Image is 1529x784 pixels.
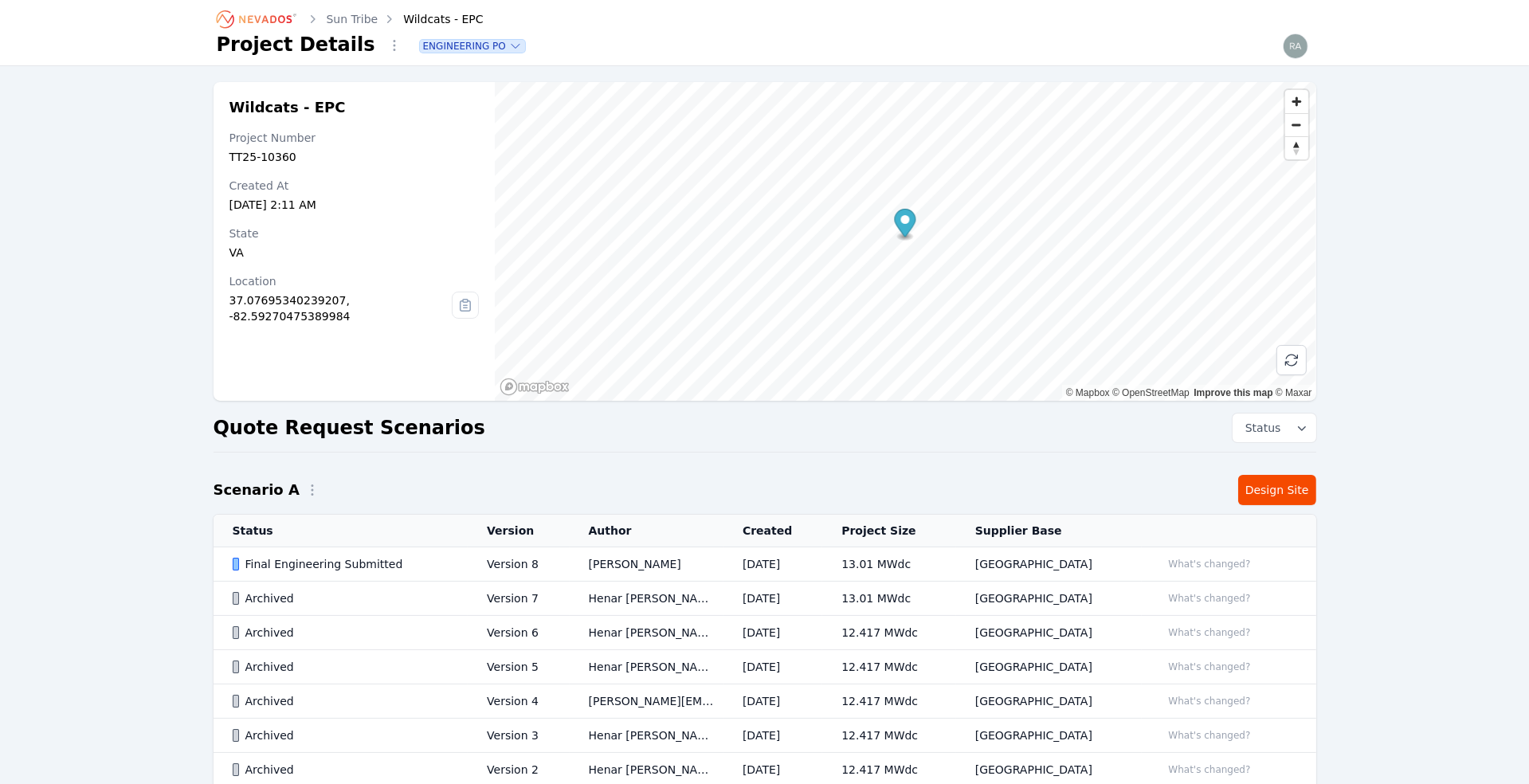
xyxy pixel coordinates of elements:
[1161,727,1257,744] button: What's changed?
[1233,414,1316,442] button: Status
[1276,387,1312,398] a: Maxar
[570,515,723,547] th: Author
[1066,387,1110,398] a: Mapbox
[233,762,461,778] div: Archived
[1285,137,1308,159] span: Reset bearing to north
[229,98,480,117] h2: Wildcats - EPC
[468,515,569,547] th: Version
[229,149,480,165] div: TT25-10360
[1161,692,1257,710] button: What's changed?
[956,719,1143,753] td: [GEOGRAPHIC_DATA]
[217,32,375,57] h1: Project Details
[381,11,483,27] div: Wildcats - EPC
[229,197,480,213] div: [DATE] 2:11 AM
[723,650,822,684] td: [DATE]
[822,582,956,616] td: 13.01 MWdc
[723,719,822,753] td: [DATE]
[229,292,453,324] div: 37.07695340239207, -82.59270475389984
[570,582,723,616] td: Henar [PERSON_NAME]
[1161,555,1257,573] button: What's changed?
[1238,475,1316,505] a: Design Site
[214,616,1316,650] tr: ArchivedVersion 6Henar [PERSON_NAME][DATE]12.417 MWdc[GEOGRAPHIC_DATA]What's changed?
[214,479,300,501] h2: Scenario A
[723,684,822,719] td: [DATE]
[822,515,956,547] th: Project Size
[1161,658,1257,676] button: What's changed?
[214,547,1316,582] tr: Final Engineering SubmittedVersion 8[PERSON_NAME][DATE]13.01 MWdc[GEOGRAPHIC_DATA]What's changed?
[956,616,1143,650] td: [GEOGRAPHIC_DATA]
[217,6,484,32] nav: Breadcrumb
[214,719,1316,753] tr: ArchivedVersion 3Henar [PERSON_NAME][DATE]12.417 MWdc[GEOGRAPHIC_DATA]What's changed?
[1285,136,1308,159] button: Reset bearing to north
[1112,387,1190,398] a: OpenStreetMap
[1239,420,1281,436] span: Status
[214,515,469,547] th: Status
[895,209,916,241] div: Map marker
[570,547,723,582] td: [PERSON_NAME]
[327,11,378,27] a: Sun Tribe
[468,582,569,616] td: Version 7
[1283,33,1308,59] img: raymond.aber@nevados.solar
[233,590,461,606] div: Archived
[1285,90,1308,113] button: Zoom in
[214,415,485,441] h2: Quote Request Scenarios
[1194,387,1272,398] a: Improve this map
[570,616,723,650] td: Henar [PERSON_NAME]
[233,727,461,743] div: Archived
[214,582,1316,616] tr: ArchivedVersion 7Henar [PERSON_NAME][DATE]13.01 MWdc[GEOGRAPHIC_DATA]What's changed?
[420,40,525,53] button: Engineering PO
[1161,624,1257,641] button: What's changed?
[822,650,956,684] td: 12.417 MWdc
[723,616,822,650] td: [DATE]
[956,547,1143,582] td: [GEOGRAPHIC_DATA]
[956,684,1143,719] td: [GEOGRAPHIC_DATA]
[822,684,956,719] td: 12.417 MWdc
[822,547,956,582] td: 13.01 MWdc
[468,719,569,753] td: Version 3
[229,130,480,146] div: Project Number
[723,515,822,547] th: Created
[468,547,569,582] td: Version 8
[723,547,822,582] td: [DATE]
[723,582,822,616] td: [DATE]
[956,650,1143,684] td: [GEOGRAPHIC_DATA]
[229,245,480,261] div: VA
[570,719,723,753] td: Henar [PERSON_NAME]
[229,225,480,241] div: State
[468,650,569,684] td: Version 5
[214,650,1316,684] tr: ArchivedVersion 5Henar [PERSON_NAME][DATE]12.417 MWdc[GEOGRAPHIC_DATA]What's changed?
[1161,590,1257,607] button: What's changed?
[229,273,453,289] div: Location
[1285,113,1308,136] button: Zoom out
[822,719,956,753] td: 12.417 MWdc
[956,582,1143,616] td: [GEOGRAPHIC_DATA]
[233,693,461,709] div: Archived
[214,684,1316,719] tr: ArchivedVersion 4[PERSON_NAME][EMAIL_ADDRESS][PERSON_NAME][DOMAIN_NAME][DATE]12.417 MWdc[GEOGRAPH...
[495,82,1315,401] canvas: Map
[570,684,723,719] td: [PERSON_NAME][EMAIL_ADDRESS][PERSON_NAME][DOMAIN_NAME]
[570,650,723,684] td: Henar [PERSON_NAME]
[233,556,461,572] div: Final Engineering Submitted
[233,625,461,641] div: Archived
[822,616,956,650] td: 12.417 MWdc
[500,378,570,396] a: Mapbox homepage
[468,616,569,650] td: Version 6
[229,178,480,194] div: Created At
[956,515,1143,547] th: Supplier Base
[468,684,569,719] td: Version 4
[1161,761,1257,778] button: What's changed?
[233,659,461,675] div: Archived
[1285,114,1308,136] span: Zoom out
